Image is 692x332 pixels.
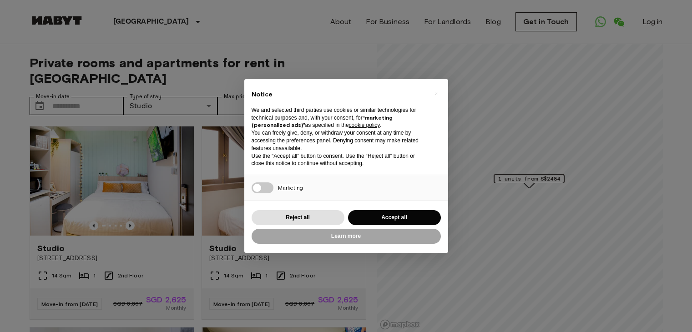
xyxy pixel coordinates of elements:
[349,122,380,128] a: cookie policy
[278,184,303,191] span: Marketing
[252,114,393,129] strong: “marketing (personalized ads)”
[252,229,441,244] button: Learn more
[252,106,426,129] p: We and selected third parties use cookies or similar technologies for technical purposes and, wit...
[434,88,438,99] span: ×
[252,152,426,168] p: Use the “Accept all” button to consent. Use the “Reject all” button or close this notice to conti...
[429,86,444,101] button: Close this notice
[252,210,344,225] button: Reject all
[252,90,426,99] h2: Notice
[348,210,441,225] button: Accept all
[252,129,426,152] p: You can freely give, deny, or withdraw your consent at any time by accessing the preferences pane...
